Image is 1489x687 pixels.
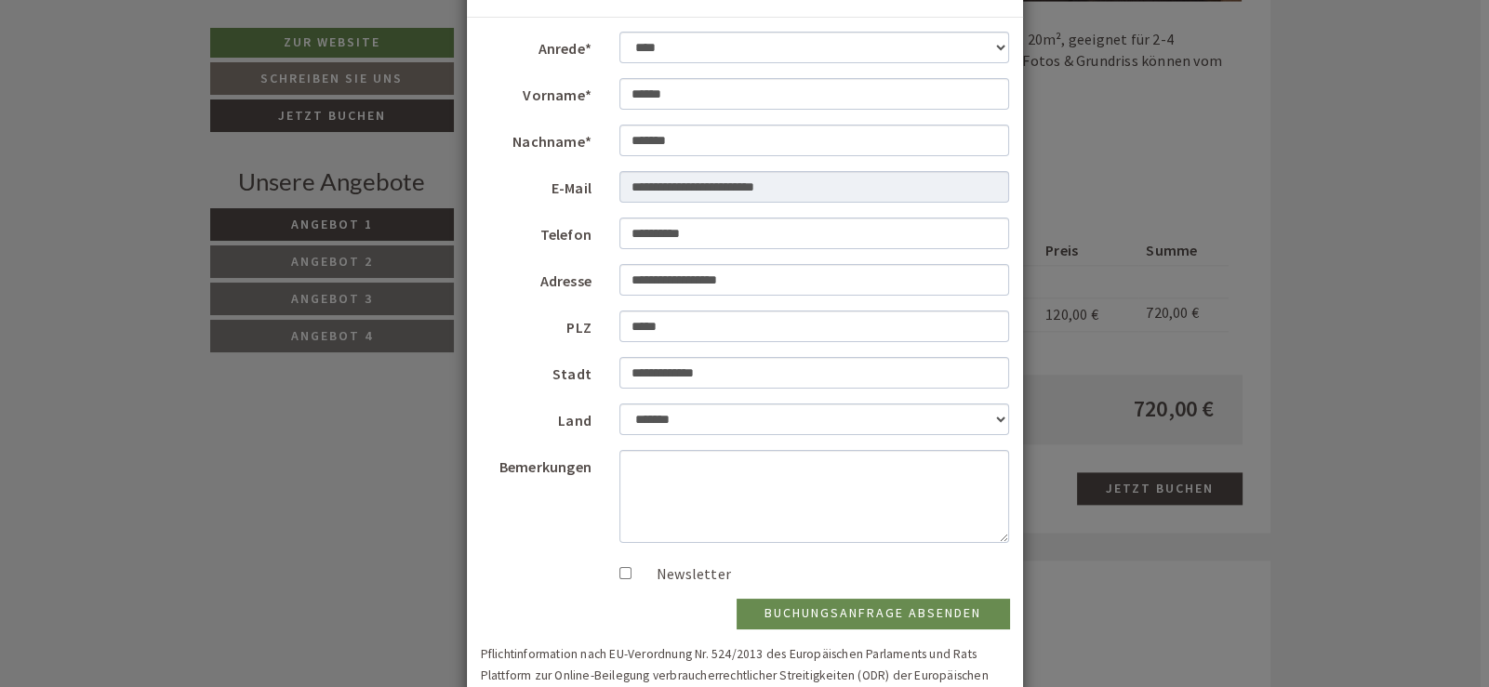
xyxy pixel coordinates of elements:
label: E-Mail [467,171,606,199]
button: Senden [621,490,733,522]
label: Adresse [467,264,606,292]
label: Telefon [467,218,606,245]
label: Nachname* [467,125,606,152]
label: Vorname* [467,78,606,106]
label: Newsletter [638,563,731,585]
label: Anrede* [467,32,606,59]
button: Buchungsanfrage absenden [737,599,1009,628]
label: Bemerkungen [467,450,606,478]
small: 10:27 [29,91,295,104]
div: [GEOGRAPHIC_DATA] [29,55,295,70]
label: Land [467,403,606,431]
div: [DATE] [332,15,400,46]
label: Stadt [467,357,606,385]
div: Guten Tag, wie können wir Ihnen helfen? [15,51,304,108]
label: PLZ [467,310,606,338]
